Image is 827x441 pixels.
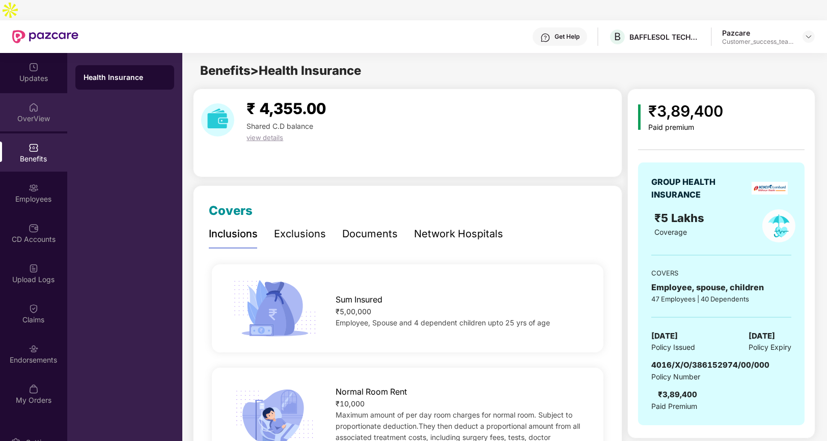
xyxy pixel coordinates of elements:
div: ₹3,89,400 [658,389,697,401]
span: ₹ 4,355.00 [246,99,326,118]
span: Coverage [654,228,687,236]
div: COVERS [651,268,791,278]
img: svg+xml;base64,PHN2ZyBpZD0iQmVuZWZpdHMiIHhtbG5zPSJodHRwOi8vd3d3LnczLm9yZy8yMDAwL3N2ZyIgd2lkdGg9Ij... [29,143,39,153]
span: view details [246,133,283,142]
span: 4016/X/O/386152974/00/000 [651,360,769,370]
span: ₹5 Lakhs [654,211,707,225]
img: New Pazcare Logo [12,30,78,43]
div: Exclusions [274,226,326,242]
img: svg+xml;base64,PHN2ZyBpZD0iRW5kb3JzZW1lbnRzIiB4bWxucz0iaHR0cDovL3d3dy53My5vcmcvMjAwMC9zdmciIHdpZH... [29,344,39,354]
span: Benefits > Health Insurance [200,63,361,78]
img: svg+xml;base64,PHN2ZyBpZD0iQ0RfQWNjb3VudHMiIGRhdGEtbmFtZT0iQ0QgQWNjb3VudHMiIHhtbG5zPSJodHRwOi8vd3... [29,223,39,233]
div: 47 Employees | 40 Dependents [651,294,791,304]
img: svg+xml;base64,PHN2ZyBpZD0iTXlfT3JkZXJzIiBkYXRhLW5hbWU9Ik15IE9yZGVycyIgeG1sbnM9Imh0dHA6Ly93d3cudz... [29,384,39,394]
span: Sum Insured [336,293,382,306]
span: Covers [209,203,253,218]
div: Health Insurance [84,72,166,82]
span: Normal Room Rent [336,385,407,398]
span: [DATE] [749,330,775,342]
span: Paid Premium [651,401,697,412]
div: BAFFLESOL TECHNOLOGIES PRIVATE LIMITED [629,32,701,42]
img: icon [230,277,320,340]
div: Get Help [555,33,580,41]
img: svg+xml;base64,PHN2ZyBpZD0iRHJvcGRvd24tMzJ4MzIiIHhtbG5zPSJodHRwOi8vd3d3LnczLm9yZy8yMDAwL3N2ZyIgd2... [805,33,813,41]
span: Policy Number [651,372,700,381]
div: GROUP HEALTH INSURANCE [651,176,740,201]
img: policyIcon [762,209,795,242]
span: Employee, Spouse and 4 dependent children upto 25 yrs of age [336,318,550,327]
div: Documents [342,226,398,242]
div: Inclusions [209,226,258,242]
img: svg+xml;base64,PHN2ZyBpZD0iSGVscC0zMngzMiIgeG1sbnM9Imh0dHA6Ly93d3cudzMub3JnLzIwMDAvc3ZnIiB3aWR0aD... [540,33,550,43]
div: ₹3,89,400 [649,99,724,123]
img: download [201,103,234,136]
div: ₹5,00,000 [336,306,586,317]
img: svg+xml;base64,PHN2ZyBpZD0iSG9tZSIgeG1sbnM9Imh0dHA6Ly93d3cudzMub3JnLzIwMDAvc3ZnIiB3aWR0aD0iMjAiIG... [29,102,39,113]
img: svg+xml;base64,PHN2ZyBpZD0iQ2xhaW0iIHhtbG5zPSJodHRwOi8vd3d3LnczLm9yZy8yMDAwL3N2ZyIgd2lkdGg9IjIwIi... [29,304,39,314]
div: Customer_success_team_lead [722,38,793,46]
div: Network Hospitals [414,226,503,242]
span: [DATE] [651,330,678,342]
span: Policy Issued [651,342,695,353]
img: insurerLogo [752,182,788,195]
div: Employee, spouse, children [651,281,791,294]
span: Shared C.D balance [246,122,313,130]
img: svg+xml;base64,PHN2ZyBpZD0iVXBkYXRlZCIgeG1sbnM9Imh0dHA6Ly93d3cudzMub3JnLzIwMDAvc3ZnIiB3aWR0aD0iMj... [29,62,39,72]
img: svg+xml;base64,PHN2ZyBpZD0iRW1wbG95ZWVzIiB4bWxucz0iaHR0cDovL3d3dy53My5vcmcvMjAwMC9zdmciIHdpZHRoPS... [29,183,39,193]
div: Pazcare [722,28,793,38]
img: icon [638,104,641,130]
span: Policy Expiry [749,342,791,353]
div: ₹10,000 [336,398,586,409]
div: Paid premium [649,123,724,132]
img: svg+xml;base64,PHN2ZyBpZD0iVXBsb2FkX0xvZ3MiIGRhdGEtbmFtZT0iVXBsb2FkIExvZ3MiIHhtbG5zPSJodHRwOi8vd3... [29,263,39,273]
span: B [614,31,621,43]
